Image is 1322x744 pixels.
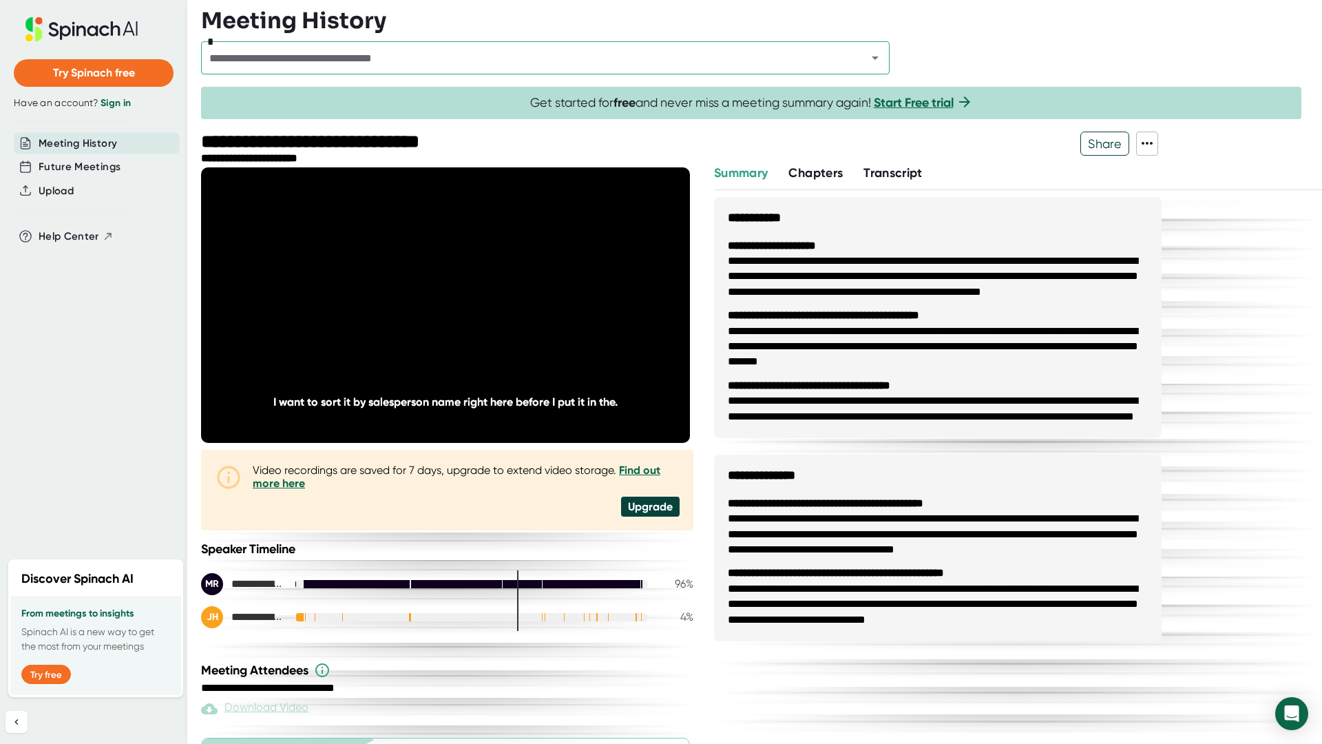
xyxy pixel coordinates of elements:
div: Meeting Attendees [201,662,697,679]
div: Jeremy Henderson [201,606,284,628]
button: Help Center [39,229,114,245]
h2: Discover Spinach AI [21,570,134,588]
div: MR [201,573,223,595]
div: I want to sort it by salesperson name right here before I put it in the. [250,395,641,409]
div: Michelle Roger [201,573,284,595]
button: Transcript [863,164,923,183]
div: Upgrade [621,497,680,517]
button: Meeting History [39,136,117,152]
h3: Meeting History [201,8,386,34]
button: Chapters [788,164,843,183]
div: Paid feature [201,701,308,717]
div: Video recordings are saved for 7 days, upgrade to extend video storage. [253,464,680,490]
span: Help Center [39,229,99,245]
button: Try free [21,665,71,684]
div: Speaker Timeline [201,541,693,557]
div: Open Intercom Messenger [1275,697,1308,730]
h3: From meetings to insights [21,608,170,619]
div: Have an account? [14,97,174,110]
div: JH [201,606,223,628]
a: Find out more here [253,464,660,490]
button: Open [865,48,885,68]
button: Collapse sidebar [6,711,28,733]
span: Get started for and never miss a meeting summary again! [530,95,973,111]
p: Spinach AI is a new way to get the most from your meetings [21,625,170,654]
span: Share [1081,132,1129,156]
button: Share [1080,132,1129,156]
div: 96 % [659,577,693,590]
button: Upload [39,183,74,199]
span: Try Spinach free [53,66,135,79]
span: Transcript [863,165,923,180]
button: Future Meetings [39,159,120,175]
span: Summary [714,165,768,180]
button: Try Spinach free [14,59,174,87]
div: 4 % [659,610,693,623]
a: Start Free trial [874,95,954,110]
button: Summary [714,164,768,183]
a: Sign in [101,97,131,109]
span: Chapters [788,165,843,180]
b: free [613,95,636,110]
